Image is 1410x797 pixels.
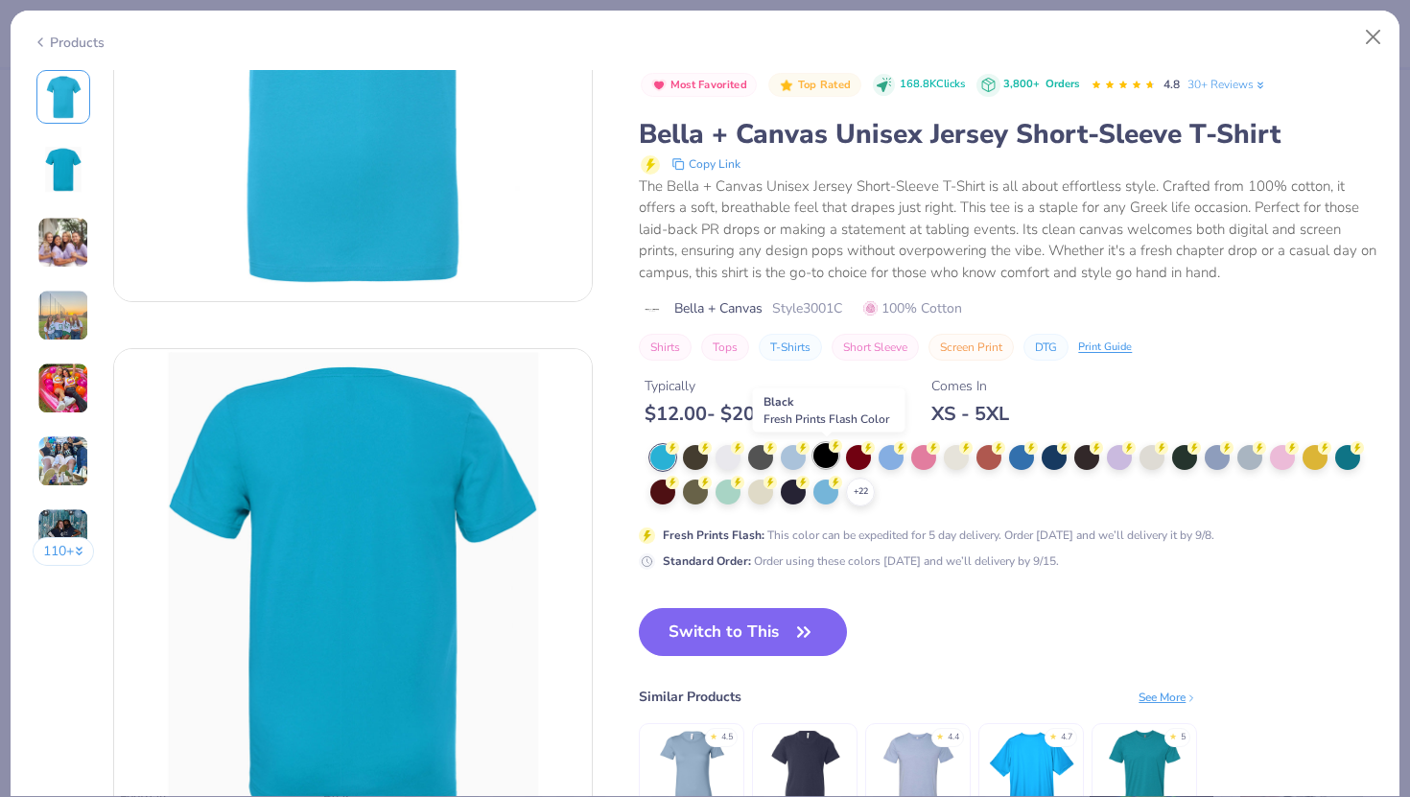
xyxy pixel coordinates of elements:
div: Black [753,388,905,433]
div: 5 [1181,731,1186,744]
div: Order using these colors [DATE] and we’ll delivery by 9/15. [663,552,1059,570]
button: Screen Print [928,334,1014,361]
button: Close [1355,19,1392,56]
strong: Standard Order : [663,553,751,569]
div: Similar Products [639,687,741,707]
strong: Fresh Prints Flash : [663,527,764,543]
span: Fresh Prints Flash Color [764,411,889,427]
div: XS - 5XL [931,402,1009,426]
div: See More [1139,689,1197,706]
div: 4.8 Stars [1091,70,1156,101]
div: 4.4 [948,731,959,744]
img: User generated content [37,363,89,414]
button: copy to clipboard [666,152,746,176]
img: User generated content [37,435,89,487]
span: Orders [1046,77,1079,91]
div: ★ [1049,731,1057,738]
button: 110+ [33,537,95,566]
img: Back [40,147,86,193]
div: The Bella + Canvas Unisex Jersey Short-Sleeve T-Shirt is all about effortless style. Crafted from... [639,176,1377,284]
div: Typically [645,376,802,396]
img: User generated content [37,290,89,341]
div: Print Guide [1078,340,1132,356]
button: Badge Button [768,73,860,98]
span: 168.8K Clicks [900,77,965,93]
span: 4.8 [1163,77,1180,92]
div: $ 12.00 - $ 20.00 [645,402,802,426]
div: This color can be expedited for 5 day delivery. Order [DATE] and we’ll delivery it by 9/8. [663,527,1214,544]
span: Most Favorited [670,80,747,90]
img: Top Rated sort [779,78,794,93]
img: brand logo [639,302,665,317]
div: 4.7 [1061,731,1072,744]
img: User generated content [37,217,89,269]
button: Badge Button [641,73,757,98]
div: ★ [710,731,717,738]
a: 30+ Reviews [1187,76,1267,93]
span: Style 3001C [772,298,842,318]
button: Tops [701,334,749,361]
div: 3,800+ [1003,77,1079,93]
span: + 22 [854,485,868,499]
span: 100% Cotton [863,298,962,318]
img: Most Favorited sort [651,78,667,93]
button: DTG [1023,334,1069,361]
div: Products [33,33,105,53]
button: Shirts [639,334,692,361]
button: Short Sleeve [832,334,919,361]
div: Comes In [931,376,1009,396]
div: ★ [936,731,944,738]
div: 4.5 [721,731,733,744]
span: Top Rated [798,80,852,90]
div: Bella + Canvas Unisex Jersey Short-Sleeve T-Shirt [639,116,1377,152]
button: Switch to This [639,608,847,656]
div: ★ [1169,731,1177,738]
span: Bella + Canvas [674,298,763,318]
img: Front [40,74,86,120]
button: T-Shirts [759,334,822,361]
img: User generated content [37,508,89,560]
